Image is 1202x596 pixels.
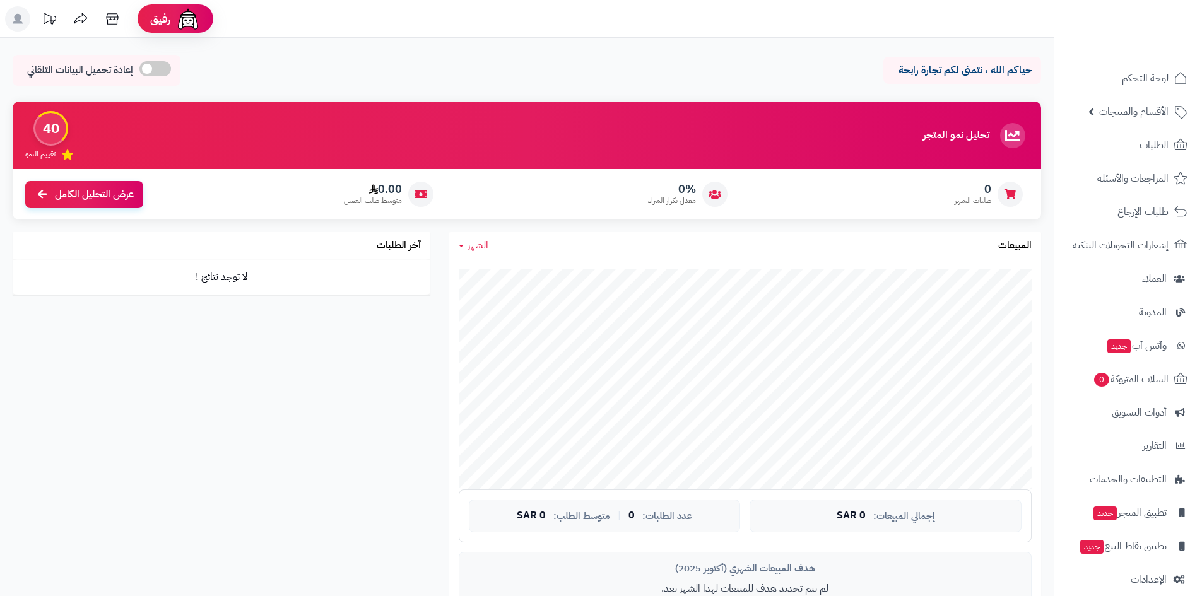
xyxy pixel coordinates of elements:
span: إجمالي المبيعات: [873,511,935,522]
span: عرض التحليل الكامل [55,187,134,202]
span: جديد [1107,339,1131,353]
h3: تحليل نمو المتجر [923,130,989,141]
span: أدوات التسويق [1112,404,1167,421]
span: الإعدادات [1131,571,1167,588]
a: تطبيق المتجرجديد [1062,498,1194,528]
span: 0 [1094,373,1109,387]
a: المدونة [1062,297,1194,327]
a: الإعدادات [1062,564,1194,595]
a: التقارير [1062,431,1194,461]
span: الأقسام والمنتجات [1099,103,1169,120]
a: التطبيقات والخدمات [1062,464,1194,494]
span: المراجعات والأسئلة [1097,170,1169,187]
span: 0 [628,510,635,522]
a: الشهر [459,238,488,253]
div: هدف المبيعات الشهري (أكتوبر 2025) [469,562,1022,575]
span: المدونة [1139,303,1167,321]
h3: المبيعات [998,240,1032,252]
span: متوسط طلب العميل [344,196,402,206]
span: إشعارات التحويلات البنكية [1073,237,1169,254]
span: 0 [955,182,991,196]
span: التقارير [1143,437,1167,455]
a: السلات المتروكة0 [1062,364,1194,394]
a: طلبات الإرجاع [1062,197,1194,227]
a: لوحة التحكم [1062,63,1194,93]
span: تقييم النمو [25,149,56,160]
span: إعادة تحميل البيانات التلقائي [27,63,133,78]
a: وآتس آبجديد [1062,330,1194,361]
a: أدوات التسويق [1062,397,1194,428]
img: logo-2.png [1116,35,1190,62]
span: التطبيقات والخدمات [1090,470,1167,488]
p: لم يتم تحديد هدف للمبيعات لهذا الشهر بعد. [469,581,1022,596]
a: تحديثات المنصة [33,6,65,35]
span: تطبيق نقاط البيع [1079,537,1167,555]
a: إشعارات التحويلات البنكية [1062,230,1194,260]
span: لوحة التحكم [1122,69,1169,87]
span: الطلبات [1140,136,1169,154]
span: الشهر [468,238,488,253]
span: السلات المتروكة [1093,370,1169,388]
a: عرض التحليل الكامل [25,181,143,208]
span: متوسط الطلب: [553,511,610,522]
p: حياكم الله ، نتمنى لكم تجارة رابحة [893,63,1032,78]
span: رفيق [150,11,170,26]
span: عدد الطلبات: [642,511,692,522]
img: ai-face.png [175,6,201,32]
span: طلبات الشهر [955,196,991,206]
a: المراجعات والأسئلة [1062,163,1194,194]
span: 0.00 [344,182,402,196]
h3: آخر الطلبات [377,240,421,252]
span: 0 SAR [517,510,546,522]
span: العملاء [1142,270,1167,288]
span: تطبيق المتجر [1092,504,1167,522]
span: معدل تكرار الشراء [648,196,696,206]
span: | [618,511,621,520]
span: 0% [648,182,696,196]
a: تطبيق نقاط البيعجديد [1062,531,1194,561]
span: 0 SAR [837,510,866,522]
span: وآتس آب [1106,337,1167,354]
a: الطلبات [1062,130,1194,160]
span: جديد [1093,506,1117,520]
span: جديد [1080,540,1104,554]
a: العملاء [1062,264,1194,294]
span: طلبات الإرجاع [1117,203,1169,221]
td: لا توجد نتائج ! [13,260,430,295]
